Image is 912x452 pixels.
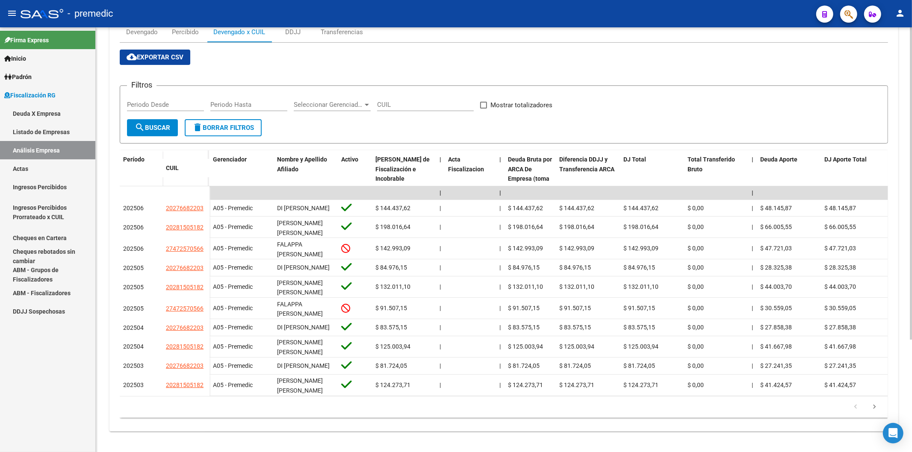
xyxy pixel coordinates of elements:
[688,362,704,369] span: $ 0,00
[166,205,204,211] span: 20276682203
[623,324,655,331] span: $ 83.575,15
[210,150,274,208] datatable-header-cell: Gerenciador
[321,27,363,37] div: Transferencias
[824,205,856,211] span: $ 48.145,87
[166,343,204,350] span: 20281505182
[847,402,864,412] a: go to previous page
[338,150,372,208] datatable-header-cell: Activo
[499,223,501,230] span: |
[4,72,32,82] span: Padrón
[4,91,56,100] span: Fiscalización RG
[499,324,501,331] span: |
[688,245,704,252] span: $ 0,00
[499,362,501,369] span: |
[508,362,540,369] span: $ 81.724,05
[623,205,658,211] span: $ 144.437,62
[127,53,183,61] span: Exportar CSV
[559,283,594,290] span: $ 132.011,10
[440,362,441,369] span: |
[213,245,253,252] span: A05 - Premedic
[440,223,441,230] span: |
[213,223,253,230] span: A05 - Premedic
[7,8,17,18] mat-icon: menu
[277,301,323,317] span: FALAPPA [PERSON_NAME]
[68,4,113,23] span: - premedic
[508,245,543,252] span: $ 142.993,09
[499,205,501,211] span: |
[505,150,556,208] datatable-header-cell: Deuda Bruta por ARCA De Empresa (toma en cuenta todos los afiliados)
[375,305,407,311] span: $ 91.507,15
[120,50,190,65] button: Exportar CSV
[752,245,753,252] span: |
[752,205,753,211] span: |
[166,164,179,171] span: CUIL
[213,343,253,350] span: A05 - Premedic
[490,100,552,110] span: Mostrar totalizadores
[752,324,753,331] span: |
[752,362,753,369] span: |
[824,156,867,163] span: DJ Aporte Total
[375,324,407,331] span: $ 83.575,15
[213,382,253,388] span: A05 - Premedic
[135,124,170,132] span: Buscar
[123,324,144,331] span: 202504
[559,156,614,173] span: Diferencia DDJJ y Transferencia ARCA
[760,205,792,211] span: $ 48.145,87
[375,283,410,290] span: $ 132.011,10
[688,156,735,173] span: Total Transferido Bruto
[508,223,543,230] span: $ 198.016,64
[440,324,441,331] span: |
[623,283,658,290] span: $ 132.011,10
[559,264,591,271] span: $ 84.976,15
[213,324,253,331] span: A05 - Premedic
[496,150,505,208] datatable-header-cell: |
[375,156,430,182] span: [PERSON_NAME] de Fiscalización e Incobrable
[559,324,591,331] span: $ 83.575,15
[341,156,358,163] span: Activo
[760,245,792,252] span: $ 47.721,03
[620,150,684,208] datatable-header-cell: DJ Total
[123,224,144,231] span: 202506
[760,343,792,350] span: $ 41.667,98
[213,283,253,290] span: A05 - Premedic
[166,245,204,252] span: 27472570566
[277,324,330,331] span: DI [PERSON_NAME]
[499,189,501,196] span: |
[499,245,501,252] span: |
[448,156,484,173] span: Acta Fiscalizacion
[508,264,540,271] span: $ 84.976,15
[440,382,441,388] span: |
[760,223,792,230] span: $ 66.005,55
[688,343,704,350] span: $ 0,00
[824,264,856,271] span: $ 28.325,38
[375,382,410,388] span: $ 124.273,71
[752,189,753,196] span: |
[824,324,856,331] span: $ 27.858,38
[895,8,905,18] mat-icon: person
[213,362,253,369] span: A05 - Premedic
[135,122,145,132] mat-icon: search
[499,264,501,271] span: |
[213,264,253,271] span: A05 - Premedic
[123,305,144,312] span: 202505
[688,305,704,311] span: $ 0,00
[499,305,501,311] span: |
[760,382,792,388] span: $ 41.424,57
[508,156,552,202] span: Deuda Bruta por ARCA De Empresa (toma en cuenta todos los afiliados)
[4,54,26,63] span: Inicio
[277,362,330,369] span: DI [PERSON_NAME]
[688,264,704,271] span: $ 0,00
[126,27,158,37] div: Devengado
[123,362,144,369] span: 202503
[192,122,203,132] mat-icon: delete
[436,150,445,208] datatable-header-cell: |
[752,156,753,163] span: |
[185,119,262,136] button: Borrar Filtros
[285,27,301,37] div: DDJJ
[559,382,594,388] span: $ 124.273,71
[213,27,265,37] div: Devengado x CUIL
[623,223,658,230] span: $ 198.016,64
[760,324,792,331] span: $ 27.858,38
[824,382,856,388] span: $ 41.424,57
[213,205,253,211] span: A05 - Premedic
